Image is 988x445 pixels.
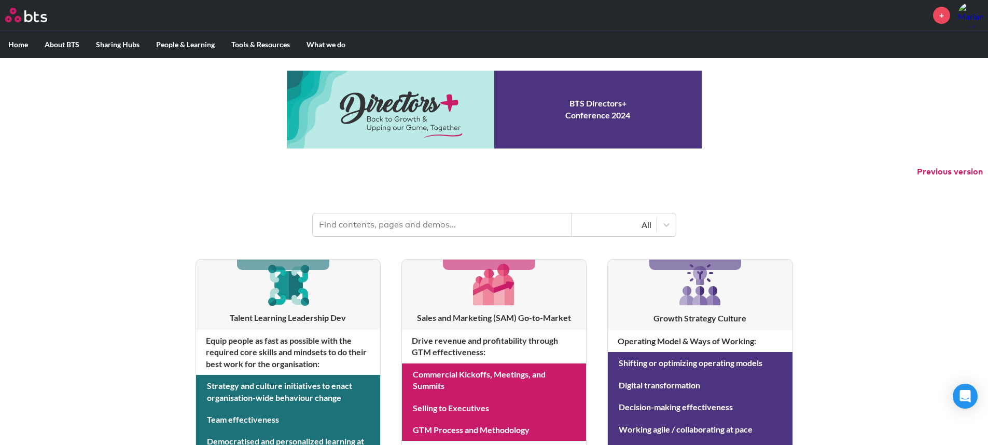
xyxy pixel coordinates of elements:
label: Sharing Hubs [88,31,148,58]
label: About BTS [36,31,88,58]
a: + [933,7,950,24]
h4: Operating Model & Ways of Working : [608,330,792,352]
label: Tools & Resources [223,31,298,58]
div: All [577,219,651,231]
h3: Talent Learning Leadership Dev [196,312,380,323]
input: Find contents, pages and demos... [313,213,572,236]
img: [object Object] [263,260,313,309]
img: [object Object] [469,260,519,309]
label: What we do [298,31,354,58]
a: Go home [5,8,66,22]
img: BTS Logo [5,8,47,22]
div: Open Intercom Messenger [953,384,978,409]
button: Previous version [917,166,983,178]
h4: Equip people as fast as possible with the required core skills and mindsets to do their best work... [196,330,380,375]
img: [object Object] [675,260,725,309]
h3: Sales and Marketing (SAM) Go-to-Market [402,312,586,323]
img: Mariana Cardoso [958,3,983,28]
h3: Growth Strategy Culture [608,313,792,324]
a: Profile [958,3,983,28]
a: Conference 2024 [287,71,702,149]
label: People & Learning [148,31,223,58]
h4: Drive revenue and profitability through GTM effectiveness : [402,330,586,363]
